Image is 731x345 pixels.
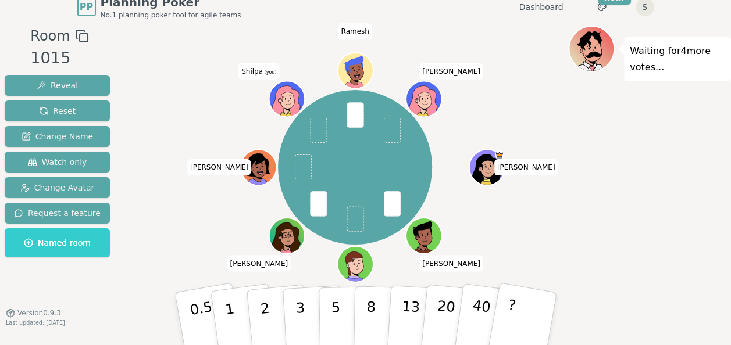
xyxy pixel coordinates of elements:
[495,150,504,159] span: Yasmin is the host
[263,69,277,74] span: (you)
[101,10,241,20] span: No.1 planning poker tool for agile teams
[5,75,110,96] button: Reveal
[37,80,78,91] span: Reveal
[187,159,251,175] span: Click to change your name
[5,203,110,224] button: Request a feature
[519,1,564,13] a: Dashboard
[14,207,101,219] span: Request a feature
[419,255,483,271] span: Click to change your name
[5,177,110,198] button: Change Avatar
[6,319,65,326] span: Last updated: [DATE]
[630,43,725,76] p: Waiting for 4 more votes...
[17,308,61,318] span: Version 0.9.3
[270,82,304,116] button: Click to change your avatar
[238,63,279,79] span: Click to change your name
[338,23,372,39] span: Click to change your name
[5,126,110,147] button: Change Name
[22,131,93,142] span: Change Name
[494,159,558,175] span: Click to change your name
[5,228,110,257] button: Named room
[6,308,61,318] button: Version0.9.3
[5,100,110,121] button: Reset
[24,237,91,249] span: Named room
[28,156,87,168] span: Watch only
[5,152,110,172] button: Watch only
[39,105,76,117] span: Reset
[20,182,95,193] span: Change Avatar
[227,255,291,271] span: Click to change your name
[419,63,483,79] span: Click to change your name
[30,26,70,46] span: Room
[30,46,88,70] div: 1015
